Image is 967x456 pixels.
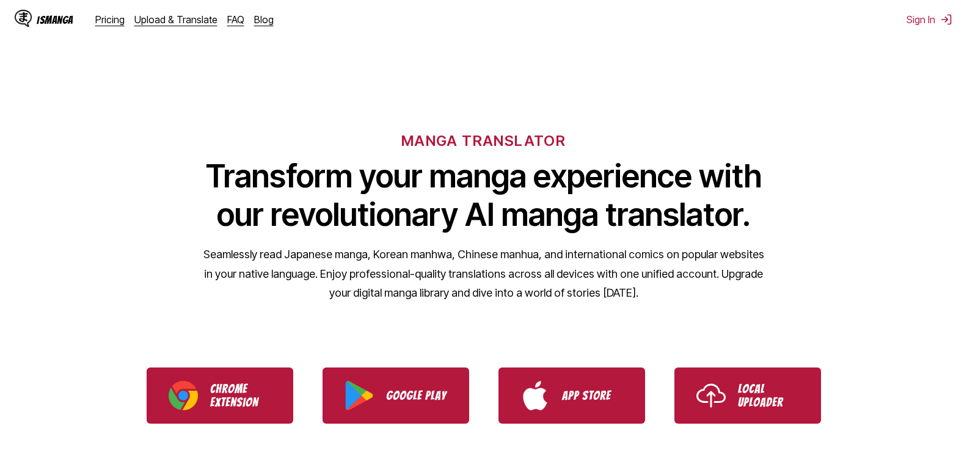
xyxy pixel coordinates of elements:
[940,13,952,26] img: Sign out
[401,132,566,150] h6: MANGA TRANSLATOR
[254,13,274,26] a: Blog
[15,10,95,29] a: IsManga LogoIsManga
[15,10,32,27] img: IsManga Logo
[386,389,447,402] p: Google Play
[203,157,765,234] h1: Transform your manga experience with our revolutionary AI manga translator.
[169,381,198,410] img: Chrome logo
[520,381,550,410] img: App Store logo
[674,367,821,424] a: Use IsManga Local Uploader
[323,367,469,424] a: Download IsManga from Google Play
[738,382,799,409] p: Local Uploader
[696,381,726,410] img: Upload icon
[203,245,765,303] p: Seamlessly read Japanese manga, Korean manhwa, Chinese manhua, and international comics on popula...
[562,389,623,402] p: App Store
[134,13,217,26] a: Upload & Translate
[210,382,271,409] p: Chrome Extension
[498,367,645,424] a: Download IsManga from App Store
[227,13,244,26] a: FAQ
[95,13,125,26] a: Pricing
[37,14,73,26] div: IsManga
[345,381,374,410] img: Google Play logo
[907,13,952,26] button: Sign In
[147,367,293,424] a: Download IsManga Chrome Extension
